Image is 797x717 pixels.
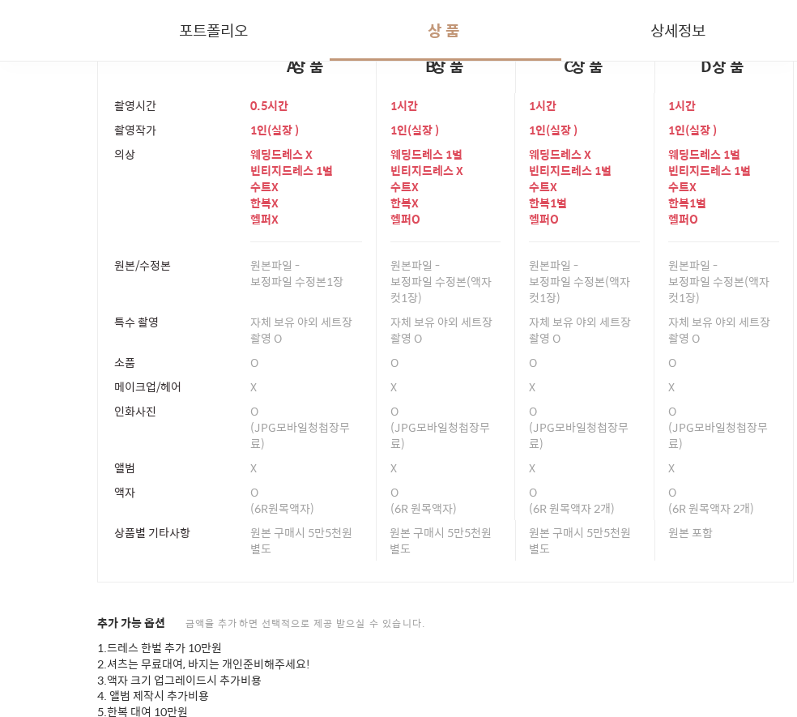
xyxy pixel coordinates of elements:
[411,177,419,195] span: X
[734,161,751,179] span: 1벌
[114,309,237,334] div: 특수 촬영
[668,162,779,178] p: 빈티지드레스
[390,178,501,194] p: 수트
[390,162,501,178] p: 빈티지드레스
[390,524,501,557] p: 원본 구매시 5만5천원 별도
[713,256,718,274] span: -
[250,399,361,455] div: (JPG모바일청첩장무료)
[250,257,361,273] p: 원본파일
[668,178,779,194] p: 수트
[435,256,440,274] span: -
[529,257,640,273] p: 원본파일
[114,399,237,423] div: 인화사진
[668,257,779,273] p: 원본파일
[250,97,361,113] p: 0.5시간
[250,178,361,194] p: 수트
[529,273,640,305] p: 보정파일
[529,314,640,346] p: 자체 보유 야외 세트장 촬영
[529,211,640,227] p: 헬퍼
[529,353,537,371] span: O
[550,177,557,195] span: X
[250,162,361,178] p: 빈티지드레스
[250,483,258,501] span: O
[148,539,168,552] span: 대화
[529,483,537,501] span: O
[274,329,282,347] span: O
[390,272,492,306] span: 수정본(액자컷1장)
[529,97,640,113] p: 1시간
[390,97,501,113] p: 1시간
[407,121,439,139] span: ( 실장 )
[250,538,270,551] span: 설정
[411,210,420,228] span: O
[529,399,640,455] div: (JPG모바일청첩장무료)
[390,194,501,211] p: 한복
[390,146,501,162] p: 웨딩드레스
[668,402,676,420] span: O
[529,378,535,395] span: X
[305,145,313,163] span: X
[295,272,343,290] span: 수정본1장
[114,117,237,142] div: 촬영작가
[529,117,640,142] div: 1 인
[185,616,432,630] span: 금액을 추가하면 선택적으로 제공 받으실 수 있습니다.
[271,210,279,228] span: X
[595,161,612,179] span: 1벌
[51,538,61,551] span: 홈
[114,455,237,480] div: 앨범
[692,329,700,347] span: O
[250,194,361,211] p: 한복
[529,272,630,306] span: 수정본(액자컷1장)
[411,194,419,211] span: X
[550,210,559,228] span: O
[689,194,706,211] span: 1벌
[550,194,567,211] span: 1벌
[668,97,779,113] p: 1시간
[390,353,398,371] span: O
[209,514,311,554] a: 설정
[689,177,697,195] span: X
[390,378,397,395] span: X
[584,145,591,163] span: X
[114,350,237,374] div: 소품
[689,210,698,228] span: O
[668,480,779,520] div: (6R 원목액자 2개)
[668,146,779,162] p: 웨딩드레스
[114,520,237,544] div: 상품별 기타사항
[668,194,779,211] p: 한복
[529,178,640,194] p: 수트
[529,402,537,420] span: O
[668,353,676,371] span: O
[295,256,300,274] span: -
[114,480,237,504] div: 액자
[390,399,501,455] div: (JPG모바일청첩장무료)
[668,117,779,142] div: 1 인
[515,55,654,94] div: C상품
[5,514,107,554] a: 홈
[97,615,165,631] span: 추가 가능 옵션
[267,121,299,139] span: ( 실장 )
[668,314,779,346] p: 자체 보유 야외 세트장 촬영
[316,161,333,179] span: 1벌
[723,145,740,163] span: 1벌
[390,273,501,305] p: 보정파일
[250,480,361,520] div: (6R원목액자)
[668,272,769,306] span: 수정본(액자컷1장)
[271,194,279,211] span: X
[414,329,422,347] span: O
[529,162,640,178] p: 빈티지드레스
[390,483,398,501] span: O
[390,459,397,476] span: X
[529,194,640,211] p: 한복
[668,273,779,305] p: 보정파일
[250,314,361,346] p: 자체 보유 야외 세트장 촬영
[546,121,578,139] span: ( 실장 )
[654,55,793,94] div: D상품
[250,146,361,162] p: 웨딩드레스
[529,146,640,162] p: 웨딩드레스
[250,117,361,142] div: 1 인
[390,117,501,142] div: 1 인
[250,273,361,289] p: 보정파일
[668,483,676,501] span: O
[250,353,258,371] span: O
